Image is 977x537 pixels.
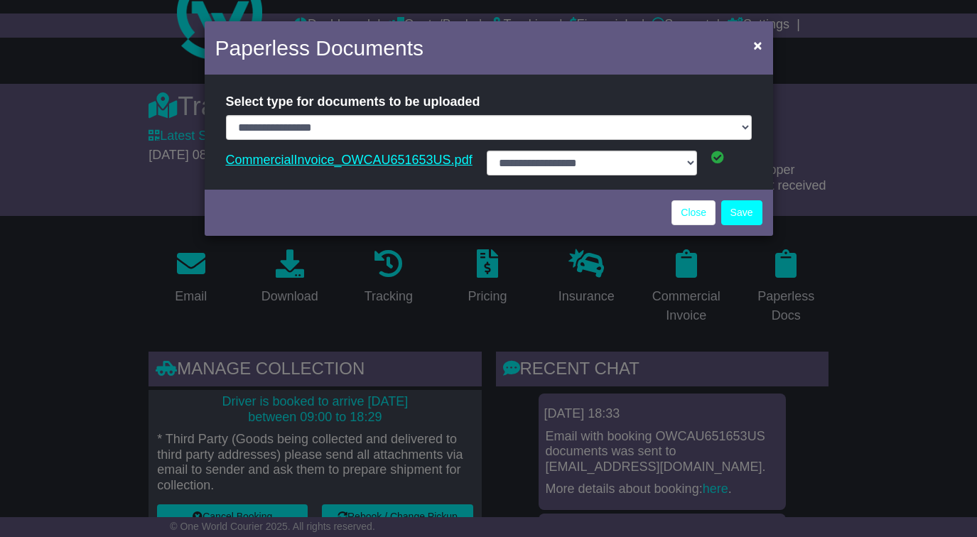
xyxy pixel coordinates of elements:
label: Select type for documents to be uploaded [226,89,480,115]
a: CommercialInvoice_OWCAU651653US.pdf [226,149,473,170]
button: Save [721,200,762,225]
span: × [753,37,762,53]
button: Close [746,31,769,60]
h4: Paperless Documents [215,32,423,64]
a: Close [671,200,716,225]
